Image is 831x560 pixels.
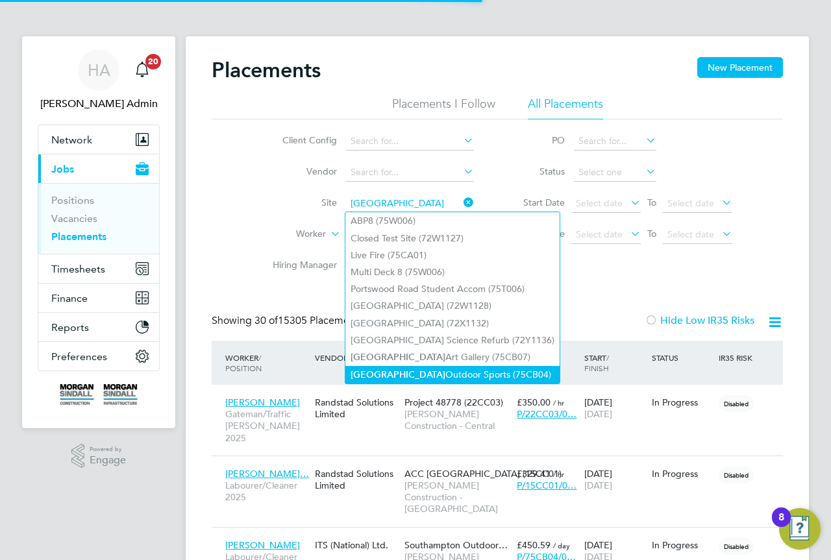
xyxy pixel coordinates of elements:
[581,390,649,426] div: [DATE]
[643,194,660,211] span: To
[345,315,560,332] li: [GEOGRAPHIC_DATA] (72X1132)
[38,342,159,371] button: Preferences
[262,134,337,146] label: Client Config
[506,165,565,177] label: Status
[517,468,551,480] span: £329.41
[719,467,754,483] span: Disabled
[351,369,445,380] b: [GEOGRAPHIC_DATA]
[312,390,401,426] div: Randstad Solutions Limited
[346,132,474,151] input: Search for...
[212,314,366,328] div: Showing
[719,395,754,412] span: Disabled
[222,346,312,380] div: Worker
[581,346,649,380] div: Start
[38,254,159,283] button: Timesheets
[346,164,474,182] input: Search for...
[553,469,564,479] span: / hr
[225,480,308,503] span: Labourer/Cleaner 2025
[222,461,783,472] a: [PERSON_NAME]…Labourer/Cleaner 2025Randstad Solutions LimitedACC [GEOGRAPHIC_DATA] (15CC01)[PERSO...
[60,384,138,405] img: morgansindall-logo-retina.png
[392,96,495,119] li: Placements I Follow
[351,352,445,363] b: [GEOGRAPHIC_DATA]
[38,284,159,312] button: Finance
[90,455,126,466] span: Engage
[517,480,577,491] span: P/15CC01/0…
[581,461,649,498] div: [DATE]
[262,259,337,271] label: Hiring Manager
[645,314,754,327] label: Hide Low IR35 Risks
[225,468,309,480] span: [PERSON_NAME]…
[667,228,714,240] span: Select date
[345,280,560,297] li: Portswood Road Student Accom (75T006)
[51,212,97,225] a: Vacancies
[517,408,577,420] span: P/22CC03/0…
[51,134,92,146] span: Network
[38,313,159,341] button: Reports
[697,57,783,78] button: New Placement
[346,195,474,213] input: Search for...
[584,480,612,491] span: [DATE]
[584,408,612,420] span: [DATE]
[584,352,609,373] span: / Finish
[404,468,562,480] span: ACC [GEOGRAPHIC_DATA] (15CC01)
[312,533,401,557] div: ITS (National) Ltd.
[51,350,107,363] span: Preferences
[51,263,105,275] span: Timesheets
[528,96,603,119] li: All Placements
[506,197,565,208] label: Start Date
[51,163,74,175] span: Jobs
[553,398,564,408] span: / hr
[643,225,660,242] span: To
[222,532,783,543] a: [PERSON_NAME]Labourer/Cleaner South 2025ITS (National) Ltd.Southampton Outdoor…[PERSON_NAME] Cons...
[345,230,560,247] li: Closed Test Site (72W1127)
[553,541,570,550] span: / day
[90,444,126,455] span: Powered by
[404,539,508,551] span: Southampton Outdoor…
[225,396,300,408] span: [PERSON_NAME]
[652,468,713,480] div: In Progress
[225,539,300,551] span: [PERSON_NAME]
[778,517,784,534] div: 8
[38,49,160,112] a: HA[PERSON_NAME] Admin
[652,539,713,551] div: In Progress
[345,366,560,383] li: Outdoor Sports (75CB04)
[312,346,401,369] div: Vendor
[262,197,337,208] label: Site
[225,352,262,373] span: / Position
[71,444,127,469] a: Powered byEngage
[715,346,760,369] div: IR35 Risk
[576,228,623,240] span: Select date
[345,348,560,366] li: Art Gallery (75CB07)
[22,36,175,428] nav: Main navigation
[38,183,159,254] div: Jobs
[574,132,656,151] input: Search for...
[517,539,551,551] span: £450.59
[345,332,560,348] li: [GEOGRAPHIC_DATA] Science Refurb (72Y1136)
[212,57,321,83] h2: Placements
[129,49,155,91] a: 20
[51,321,89,334] span: Reports
[517,396,551,408] span: £350.00
[506,134,565,146] label: PO
[51,292,88,304] span: Finance
[254,314,278,327] span: 30 of
[649,346,716,369] div: Status
[38,154,159,183] button: Jobs
[574,164,656,182] input: Select one
[345,247,560,263] li: Live Fire (75CA01)
[225,408,308,444] span: Gateman/Traffic [PERSON_NAME] 2025
[779,508,821,550] button: Open Resource Center, 8 new notifications
[719,538,754,555] span: Disabled
[38,384,160,405] a: Go to home page
[345,212,560,229] li: ABP8 (75W006)
[88,62,110,79] span: HA
[345,297,560,314] li: [GEOGRAPHIC_DATA] (72W1128)
[576,197,623,209] span: Select date
[345,263,560,280] li: Multi Deck 8 (75W006)
[652,396,713,408] div: In Progress
[145,54,161,69] span: 20
[38,125,159,154] button: Network
[51,230,106,243] a: Placements
[404,480,510,515] span: [PERSON_NAME] Construction - [GEOGRAPHIC_DATA]
[312,461,401,498] div: Randstad Solutions Limited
